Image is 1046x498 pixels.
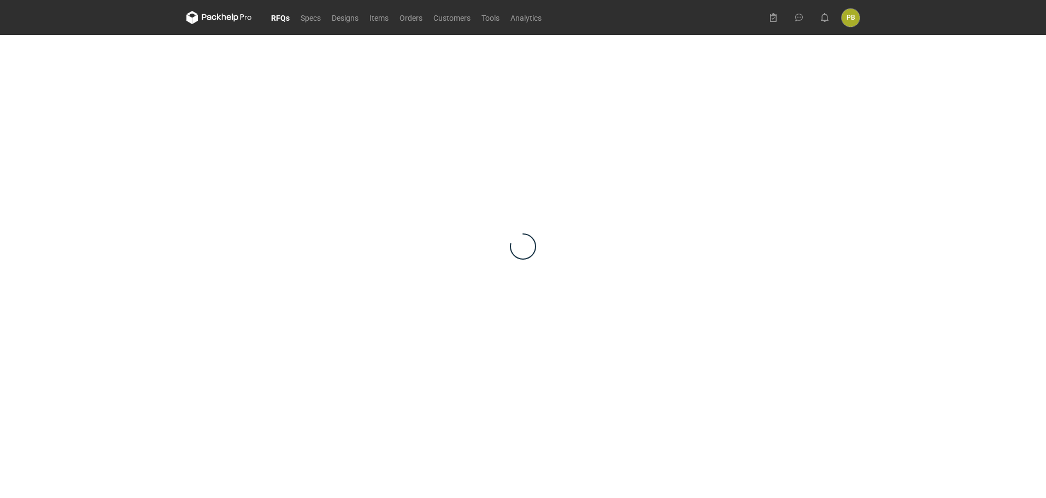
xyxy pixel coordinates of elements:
a: Orders [394,11,428,24]
svg: Packhelp Pro [186,11,252,24]
button: PB [842,9,860,27]
a: Specs [295,11,326,24]
a: RFQs [266,11,295,24]
div: Piotr Bożek [842,9,860,27]
a: Items [364,11,394,24]
a: Tools [476,11,505,24]
a: Analytics [505,11,547,24]
a: Customers [428,11,476,24]
a: Designs [326,11,364,24]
